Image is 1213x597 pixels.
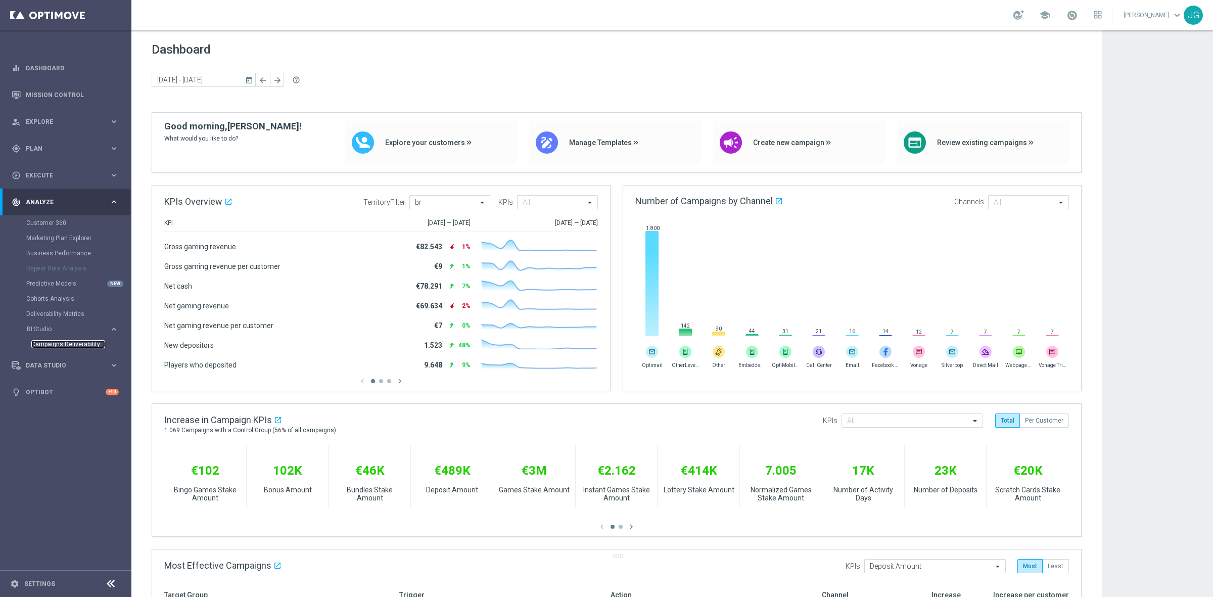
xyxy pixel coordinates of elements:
[12,55,119,81] div: Dashboard
[26,310,105,318] a: Deliverability Metrics
[26,276,130,291] div: Predictive Models
[10,579,19,588] i: settings
[12,144,109,153] div: Plan
[1123,8,1184,23] a: [PERSON_NAME]keyboard_arrow_down
[11,388,119,396] button: lightbulb Optibot +10
[12,64,21,73] i: equalizer
[109,325,119,334] i: keyboard_arrow_right
[27,326,99,332] span: BI Studio
[109,197,119,207] i: keyboard_arrow_right
[109,170,119,180] i: keyboard_arrow_right
[26,119,109,125] span: Explore
[11,198,119,206] button: track_changes Analyze keyboard_arrow_right
[109,144,119,153] i: keyboard_arrow_right
[12,171,21,180] i: play_circle_outline
[11,171,119,179] button: play_circle_outline Execute keyboard_arrow_right
[26,55,119,81] a: Dashboard
[26,234,105,242] a: Marketing Plan Explorer
[12,171,109,180] div: Execute
[26,291,130,306] div: Cohorts Analysis
[26,325,119,333] button: BI Studio keyboard_arrow_right
[26,172,109,178] span: Execute
[26,231,130,246] div: Marketing Plan Explorer
[26,199,109,205] span: Analyze
[26,146,109,152] span: Plan
[26,81,119,108] a: Mission Control
[26,362,109,369] span: Data Studio
[27,326,109,332] div: BI Studio
[26,215,130,231] div: Customer 360
[31,340,105,348] a: Campaigns Deliverability
[26,219,105,227] a: Customer 360
[1039,10,1050,21] span: school
[11,91,119,99] button: Mission Control
[26,322,130,352] div: BI Studio
[11,118,119,126] button: person_search Explore keyboard_arrow_right
[12,144,21,153] i: gps_fixed
[11,361,119,370] button: Data Studio keyboard_arrow_right
[109,117,119,126] i: keyboard_arrow_right
[109,360,119,370] i: keyboard_arrow_right
[12,198,109,207] div: Analyze
[31,337,130,352] div: Campaigns Deliverability
[1172,10,1183,21] span: keyboard_arrow_down
[1184,6,1203,25] div: JG
[24,581,55,587] a: Settings
[11,64,119,72] button: equalizer Dashboard
[12,388,21,397] i: lightbulb
[26,306,130,322] div: Deliverability Metrics
[26,379,106,405] a: Optibot
[26,261,130,276] div: Repeat Rate Analysis
[26,280,105,288] a: Predictive Models
[26,295,105,303] a: Cohorts Analysis
[12,81,119,108] div: Mission Control
[12,117,21,126] i: person_search
[26,246,130,261] div: Business Performance
[26,249,105,257] a: Business Performance
[107,281,123,287] div: NEW
[12,379,119,405] div: Optibot
[12,198,21,207] i: track_changes
[12,361,109,370] div: Data Studio
[11,145,119,153] button: gps_fixed Plan keyboard_arrow_right
[106,389,119,395] div: +10
[12,117,109,126] div: Explore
